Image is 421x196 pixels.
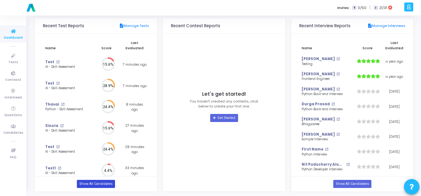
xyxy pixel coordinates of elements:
div: Python Back-end Interview [302,92,350,97]
td: 7 minutes ago [120,54,149,75]
a: Test1 [45,166,56,171]
span: T [352,6,356,10]
td: 7 minutes ago [120,75,149,97]
td: [DATE] [383,114,406,129]
span: Contests [5,77,21,83]
h4: Let's get started! [202,91,246,97]
mat-icon: open_in_new [325,148,328,151]
h3: Recent Test Reports [43,24,84,28]
td: [DATE] [383,129,406,144]
a: First Name [302,147,323,152]
th: Last Evaluated [383,37,406,54]
a: Show All Candidates [333,180,371,188]
a: Test [45,81,54,86]
td: 28 minutes ago [120,139,149,160]
div: Python Back-end Interview [302,107,350,112]
div: Sample Interview [302,137,350,142]
div: AI - Skill Assessment [45,128,90,133]
mat-icon: open_in_new [56,60,60,64]
td: [DATE] [383,99,406,114]
span: Interviews [5,95,22,100]
h3: Recent Contest Reports [171,24,220,28]
img: logo [25,2,37,14]
mat-icon: open_in_new [58,167,61,170]
td: 33 minutes ago [120,160,149,181]
a: Test [45,144,54,150]
div: Python Developer interview [302,167,350,172]
a: Manage Interviews [367,23,405,29]
a: Durga Prasad [302,102,330,107]
a: [PERSON_NAME] [302,117,335,122]
mat-icon: description [367,23,372,29]
a: Manage Tests [119,23,149,29]
a: [PERSON_NAME] [302,56,335,62]
a: Sinola [45,123,58,128]
span: 21/31 [379,5,387,11]
mat-icon: open_in_new [61,103,64,106]
mat-icon: open_in_new [336,133,340,136]
th: Score [352,37,383,54]
a: Show All Candidates [77,180,115,188]
div: AI - Skill Assessment [45,150,90,154]
mat-icon: open_in_new [56,82,60,85]
td: a year ago [383,54,406,69]
td: a year ago [383,69,406,84]
a: [PERSON_NAME] [302,87,335,92]
div: Python Interview [302,152,350,157]
span: | [370,4,370,11]
td: 8 minutes ago [120,96,149,118]
div: Bhagyasree [302,122,350,127]
span: Questions [4,113,22,118]
mat-icon: open_in_new [336,72,340,76]
span: Tests [8,60,18,65]
mat-icon: open_in_new [331,102,335,106]
span: 0/50 [358,5,366,11]
a: Thavai [45,102,59,107]
div: Frontend Engineer [302,77,350,81]
div: Testing [302,62,350,67]
mat-icon: open_in_new [346,163,350,166]
div: Python - Skill Assessment [45,107,90,112]
span: I [374,6,378,10]
th: Score [93,37,120,54]
th: Name [299,37,352,54]
th: Last Evaluated [120,37,149,54]
a: [PERSON_NAME] [302,72,335,77]
a: Test [45,59,54,65]
td: [DATE] [383,144,406,159]
td: [DATE] [383,159,406,175]
a: Get Started [210,114,238,122]
mat-icon: open_in_new [336,57,340,61]
mat-icon: description [119,23,124,29]
th: Name [43,37,93,54]
mat-icon: open_in_new [60,124,64,128]
a: [PERSON_NAME] [302,132,335,137]
span: Candidates [3,130,23,136]
td: 27 minutes ago [120,118,149,139]
mat-icon: open_in_new [336,88,340,91]
a: Nit Puducherry Alumni Association Karaikal [302,162,345,167]
mat-icon: open_in_new [56,145,60,149]
p: You haven’t created any contests, click below to create your first one. [190,99,258,109]
div: AI - Skill Assessment [45,65,90,69]
h3: Recent Interview Reports [299,24,350,28]
td: [DATE] [383,84,406,99]
mat-icon: open_in_new [336,118,340,121]
div: AI - Skill Assessment [45,86,90,91]
span: FAQ [10,155,16,160]
span: Dashboard [4,35,23,41]
label: Invites: [337,5,350,11]
div: AI - Skill Assessment [45,171,90,176]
